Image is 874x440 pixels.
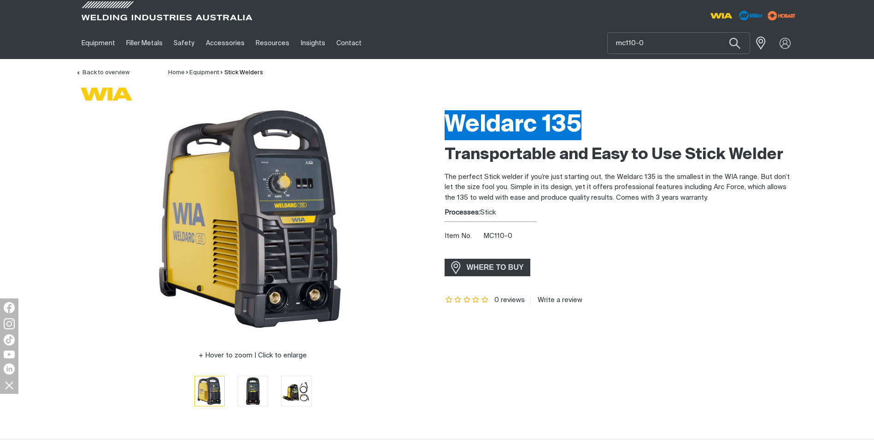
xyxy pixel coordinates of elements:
[238,376,268,406] img: Weldarc 135
[194,376,225,406] button: Go to slide 1
[168,70,185,76] a: Home
[445,297,490,303] span: Rating: {0}
[765,9,798,23] img: miller
[1,377,17,393] img: hide socials
[445,209,480,216] strong: Processes:
[4,351,15,358] img: YouTube
[76,27,121,59] a: Equipment
[445,208,798,218] div: Stick
[445,259,531,276] a: WHERE TO BUY
[4,318,15,329] img: Instagram
[168,27,200,59] a: Safety
[138,106,368,336] img: Weldarc 135
[224,70,263,76] a: Stick Welders
[195,376,224,406] img: Weldarc 135
[483,232,512,239] span: MC110-0
[282,376,311,406] img: Weldarc 135
[76,27,618,59] nav: Main
[250,27,295,59] a: Resources
[445,145,798,165] h2: Transportable and Easy to Use Stick Welder
[76,70,129,76] a: Back to overview
[4,334,15,345] img: TikTok
[238,376,268,406] button: Go to slide 2
[608,33,750,54] input: Product name or item number...
[281,376,311,406] button: Go to slide 3
[530,296,582,304] a: Write a review
[189,70,219,76] a: Equipment
[445,172,798,203] p: The perfect Stick welder if you’re just starting out, the Weldarc 135 is the smallest in the WIA ...
[494,297,525,303] span: 0 reviews
[4,363,15,375] img: LinkedIn
[445,231,482,242] span: Item No.
[445,110,798,140] h1: Weldarc 135
[719,32,751,54] button: Search products
[295,27,330,59] a: Insights
[331,27,367,59] a: Contact
[461,260,530,275] span: WHERE TO BUY
[4,302,15,313] img: Facebook
[168,68,263,77] nav: Breadcrumb
[121,27,168,59] a: Filler Metals
[200,27,250,59] a: Accessories
[193,350,312,361] button: Hover to zoom | Click to enlarge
